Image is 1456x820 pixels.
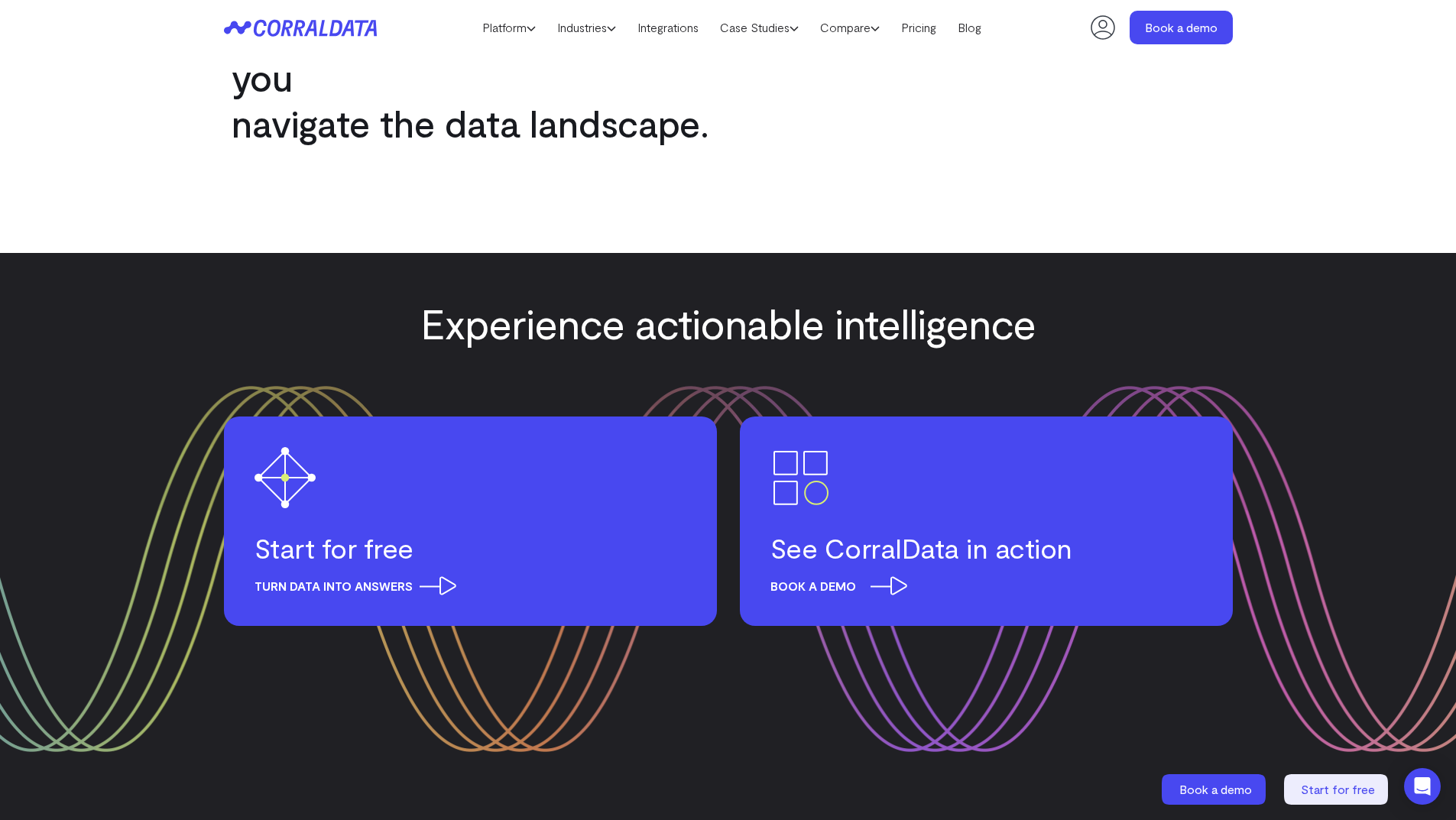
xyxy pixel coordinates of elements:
h3: See CorralData in action [770,531,1202,565]
span: Book a demo [1179,782,1252,796]
span: navigate the data landscape. [216,100,725,146]
span: Start for free [1301,782,1375,796]
a: Case Studies [709,16,809,39]
a: Blog [947,16,992,39]
div: Open Intercom Messenger [1404,768,1441,805]
a: Compare [809,16,890,39]
span: Turn data into answers [255,576,456,595]
a: Book a demo [1162,774,1269,805]
a: Industries [546,16,627,39]
a: Integrations [627,16,709,39]
a: Start for free Turn data into answers [224,416,717,626]
a: Pricing [890,16,947,39]
span: Book a demo [770,576,900,595]
a: Book a demo [1130,11,1233,44]
a: Platform [472,16,546,39]
a: See CorralData in action Book a demo [740,416,1233,626]
h3: Start for free [255,531,686,565]
a: Start for free [1284,774,1391,805]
